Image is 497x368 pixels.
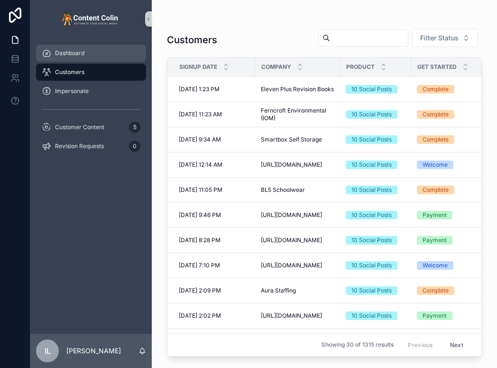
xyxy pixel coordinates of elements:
span: [DATE] 1:23 PM [179,85,220,93]
span: [DATE] 11:05 PM [179,186,222,194]
span: BL5 Schoolwear [261,186,305,194]
span: [DATE] 9:46 PM [179,211,221,219]
span: [DATE] 11:23 AM [179,111,222,118]
div: 10 Social Posts [351,110,392,119]
span: Impersonate [55,87,89,95]
div: 10 Social Posts [351,211,392,219]
span: [URL][DOMAIN_NAME] [261,312,322,320]
span: [DATE] 7:10 PM [179,262,220,269]
span: Customer Content [55,123,104,131]
p: [PERSON_NAME] [66,346,121,356]
a: Dashboard [36,45,146,62]
span: Get Started [417,63,457,71]
a: Customers [36,64,146,81]
span: [DATE] 2:02 PM [179,312,221,320]
span: Revision Requests [55,142,104,150]
span: Showing 30 of 1315 results [322,341,394,349]
div: 10 Social Posts [351,186,392,194]
div: 5 [129,122,140,133]
div: Complete [423,85,449,94]
span: Filter Status [420,33,459,43]
span: [DATE] 2:09 PM [179,287,221,294]
div: 10 Social Posts [351,85,392,94]
span: [DATE] 8:28 PM [179,236,221,244]
span: Company [261,63,291,71]
span: Eleven Plus Revision Books [261,85,334,93]
span: [URL][DOMAIN_NAME] [261,211,322,219]
span: [URL][DOMAIN_NAME] [261,236,322,244]
div: Welcome [423,160,448,169]
span: [DATE] 12:14 AM [179,161,222,169]
span: Signup Date [179,63,217,71]
div: 10 Social Posts [351,311,392,320]
div: 10 Social Posts [351,160,392,169]
div: Payment [423,236,447,245]
div: scrollable content [30,38,152,167]
span: Smartbox Self Storage [261,136,322,143]
a: Revision Requests0 [36,138,146,155]
span: Product [346,63,375,71]
button: Next [443,338,470,352]
div: 10 Social Posts [351,135,392,144]
h1: Customers [167,33,217,47]
a: Impersonate [36,83,146,100]
span: Dashboard [55,49,84,57]
span: Ferncroft Environmental (IOM) [261,107,334,122]
a: Customer Content5 [36,119,146,136]
div: 10 Social Posts [351,236,392,245]
div: 10 Social Posts [351,286,392,295]
div: Complete [423,135,449,144]
span: [DATE] 9:34 AM [179,136,221,143]
button: Select Button [412,29,478,47]
span: [URL][DOMAIN_NAME] [261,161,322,169]
div: Payment [423,211,447,219]
div: 0 [129,141,140,152]
div: Welcome [423,261,448,270]
div: Complete [423,110,449,119]
div: Complete [423,186,449,194]
div: Payment [423,311,447,320]
div: 10 Social Posts [351,261,392,270]
span: Aura Staffing [261,287,296,294]
span: [URL][DOMAIN_NAME] [261,262,322,269]
img: App logo [62,11,120,27]
span: Customers [55,68,84,76]
div: Complete [423,286,449,295]
span: IL [45,345,51,357]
